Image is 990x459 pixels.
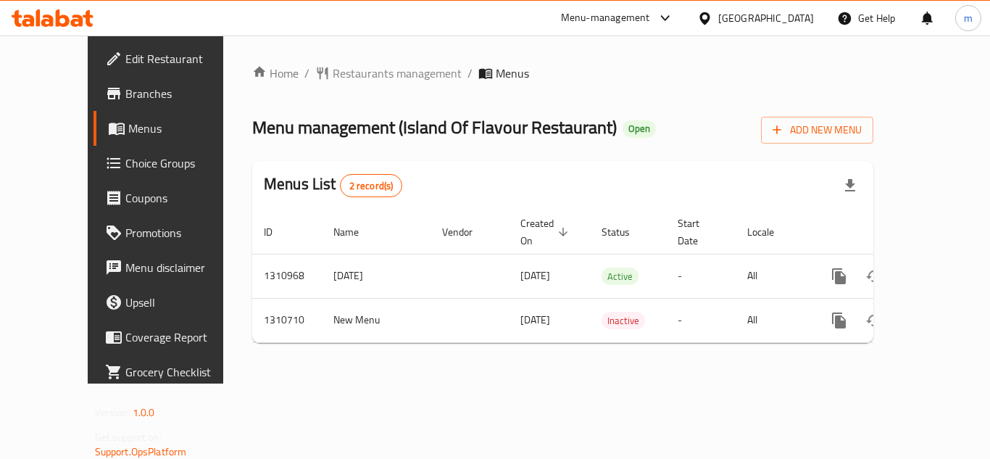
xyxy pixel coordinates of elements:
a: Home [252,65,299,82]
td: All [736,254,810,298]
span: Restaurants management [333,65,462,82]
button: Change Status [857,259,891,294]
span: Upsell [125,294,241,311]
a: Menus [93,111,253,146]
a: Choice Groups [93,146,253,181]
span: Menus [496,65,529,82]
td: - [666,298,736,342]
td: [DATE] [322,254,430,298]
span: Vendor [442,223,491,241]
span: Open [623,123,656,135]
span: ID [264,223,291,241]
td: 1310710 [252,298,322,342]
table: enhanced table [252,210,973,343]
h2: Menus List [264,173,402,197]
span: Add New Menu [773,121,862,139]
td: 1310968 [252,254,322,298]
span: Active [602,268,638,285]
span: Promotions [125,224,241,241]
span: Choice Groups [125,154,241,172]
a: Restaurants management [315,65,462,82]
button: more [822,303,857,338]
span: Start Date [678,215,718,249]
span: Branches [125,85,241,102]
span: [DATE] [520,310,550,329]
span: Inactive [602,313,645,329]
span: Coverage Report [125,328,241,346]
a: Grocery Checklist [93,355,253,389]
span: 2 record(s) [341,179,402,193]
button: Add New Menu [761,117,873,144]
span: Menus [128,120,241,137]
a: Promotions [93,215,253,250]
span: Coupons [125,189,241,207]
a: Branches [93,76,253,111]
a: Coverage Report [93,320,253,355]
a: Upsell [93,285,253,320]
li: / [304,65,309,82]
nav: breadcrumb [252,65,873,82]
div: Menu-management [561,9,650,27]
span: 1.0.0 [133,403,155,422]
div: [GEOGRAPHIC_DATA] [718,10,814,26]
span: Grocery Checklist [125,363,241,381]
a: Menu disclaimer [93,250,253,285]
span: Created On [520,215,573,249]
td: New Menu [322,298,430,342]
span: Locale [747,223,793,241]
div: Open [623,120,656,138]
span: Status [602,223,649,241]
a: Coupons [93,181,253,215]
a: Edit Restaurant [93,41,253,76]
span: m [964,10,973,26]
li: / [467,65,473,82]
span: Menu management ( Island Of Flavour Restaurant ) [252,111,617,144]
div: Export file [833,168,868,203]
td: - [666,254,736,298]
span: Get support on: [95,428,162,447]
span: [DATE] [520,266,550,285]
td: All [736,298,810,342]
span: Edit Restaurant [125,50,241,67]
span: Menu disclaimer [125,259,241,276]
button: more [822,259,857,294]
button: Change Status [857,303,891,338]
span: Name [333,223,378,241]
th: Actions [810,210,973,255]
span: Version: [95,403,130,422]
